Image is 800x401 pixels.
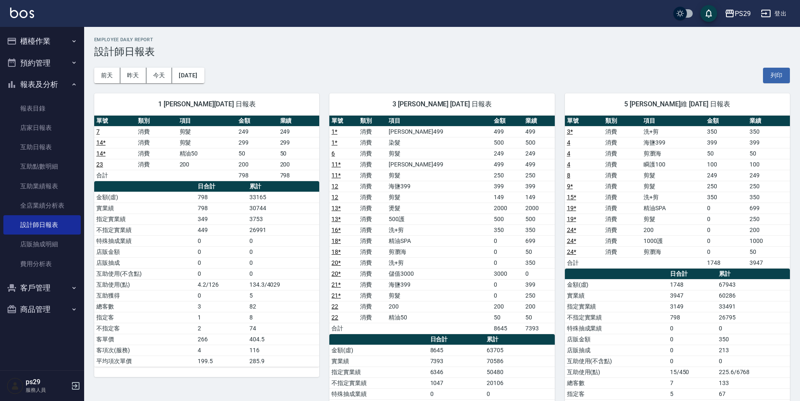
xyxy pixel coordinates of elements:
[492,137,523,148] td: 500
[94,214,196,224] td: 指定實業績
[603,116,641,127] th: 類別
[94,68,120,83] button: 前天
[523,126,555,137] td: 499
[705,181,747,192] td: 250
[358,235,387,246] td: 消費
[331,303,338,310] a: 22
[94,290,196,301] td: 互助獲得
[387,268,492,279] td: 儲值3000
[705,224,747,235] td: 0
[136,137,177,148] td: 消費
[94,235,196,246] td: 特殊抽成業績
[641,148,705,159] td: 剪瀏海
[428,377,485,388] td: 1047
[565,116,603,127] th: 單號
[136,148,177,159] td: 消費
[717,279,790,290] td: 67943
[387,137,492,148] td: 染髮
[717,301,790,312] td: 33491
[3,137,81,157] a: 互助日報表
[747,214,790,224] td: 250
[492,203,523,214] td: 2000
[523,137,555,148] td: 500
[705,159,747,170] td: 100
[247,356,320,367] td: 285.9
[120,68,146,83] button: 昨天
[358,257,387,268] td: 消費
[196,214,247,224] td: 349
[567,139,570,146] a: 4
[136,126,177,137] td: 消費
[705,214,747,224] td: 0
[603,235,641,246] td: 消費
[523,301,555,312] td: 200
[94,116,319,181] table: a dense table
[747,203,790,214] td: 699
[196,356,247,367] td: 199.5
[567,161,570,168] a: 4
[523,116,555,127] th: 業績
[331,314,338,321] a: 22
[603,192,641,203] td: 消費
[3,177,81,196] a: 互助業績報表
[567,172,570,179] a: 8
[172,68,204,83] button: [DATE]
[358,246,387,257] td: 消費
[358,137,387,148] td: 消費
[641,137,705,148] td: 海鹽399
[177,159,236,170] td: 200
[3,254,81,274] a: 費用分析表
[387,235,492,246] td: 精油SPA
[705,203,747,214] td: 0
[329,345,428,356] td: 金額(虛)
[26,378,69,386] h5: ps29
[196,268,247,279] td: 0
[492,268,523,279] td: 3000
[747,224,790,235] td: 200
[705,126,747,137] td: 350
[96,128,100,135] a: 7
[3,277,81,299] button: 客戶管理
[196,279,247,290] td: 4.2/126
[641,224,705,235] td: 200
[492,246,523,257] td: 0
[94,246,196,257] td: 店販金額
[428,367,485,377] td: 6346
[196,323,247,334] td: 2
[668,312,717,323] td: 798
[492,192,523,203] td: 149
[717,367,790,377] td: 225.6/6768
[523,323,555,334] td: 7393
[278,159,320,170] td: 200
[247,214,320,224] td: 3753
[247,257,320,268] td: 0
[523,268,555,279] td: 0
[387,312,492,323] td: 精油50
[146,68,172,83] button: 今天
[196,246,247,257] td: 0
[236,159,278,170] td: 200
[565,345,668,356] td: 店販抽成
[387,192,492,203] td: 剪髮
[26,386,69,394] p: 服務人員
[717,345,790,356] td: 213
[603,148,641,159] td: 消費
[705,257,747,268] td: 1748
[387,203,492,214] td: 燙髮
[7,377,24,394] img: Person
[236,137,278,148] td: 299
[717,334,790,345] td: 350
[358,181,387,192] td: 消費
[358,312,387,323] td: 消費
[358,214,387,224] td: 消費
[705,148,747,159] td: 50
[747,192,790,203] td: 350
[247,246,320,257] td: 0
[717,356,790,367] td: 0
[523,148,555,159] td: 249
[278,126,320,137] td: 249
[705,116,747,127] th: 金額
[358,170,387,181] td: 消費
[278,148,320,159] td: 50
[3,215,81,235] a: 設計師日報表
